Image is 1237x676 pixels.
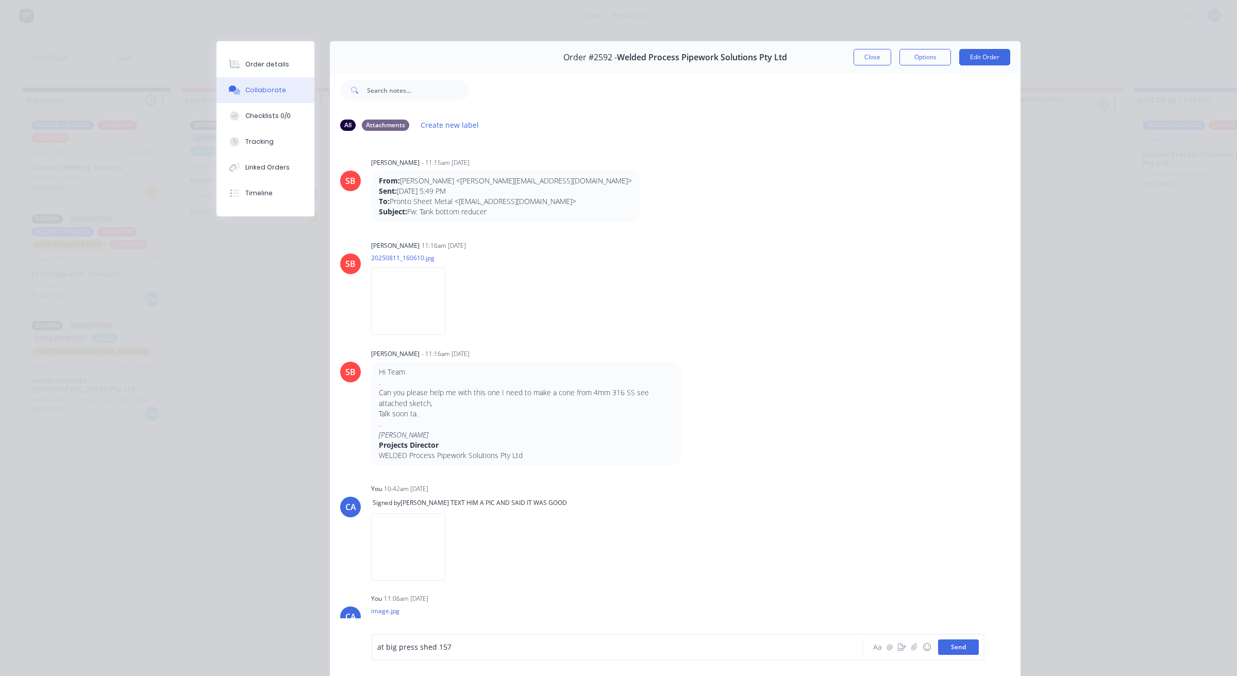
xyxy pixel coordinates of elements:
[216,77,314,103] button: Collaborate
[415,118,484,132] button: Create new label
[379,186,397,196] strong: Sent:
[216,129,314,155] button: Tracking
[871,641,883,653] button: Aa
[216,52,314,77] button: Order details
[938,639,979,655] button: Send
[371,241,420,250] div: [PERSON_NAME]
[617,53,787,62] span: Welded Process Pipework Solutions Pty Ltd
[371,253,456,262] p: 20250811_160610.jpg
[883,641,896,653] button: @
[371,158,420,167] div: [PERSON_NAME]
[379,430,428,440] em: [PERSON_NAME]
[379,176,400,185] strong: From:
[345,175,356,187] div: SB
[216,103,314,129] button: Checklists 0/0
[345,258,356,270] div: SB
[422,158,470,167] div: - 11:15am [DATE]
[371,606,456,615] p: image.jpg
[245,137,274,146] div: Tracking
[367,80,469,100] input: Search notes...
[371,498,569,507] span: Signed by [PERSON_NAME] TEXT HIM A PIC AND SAID IT WAS GOOD
[422,349,470,359] div: - 11:16am [DATE]
[379,207,407,216] strong: Subject:
[245,60,289,69] div: Order details
[379,196,390,206] strong: To:
[377,643,452,652] span: at big press shed 157
[245,163,290,172] div: Linked Orders
[216,180,314,206] button: Timeline
[854,49,891,65] button: Close
[563,53,617,62] span: Order #2592 -
[379,440,439,450] strong: Projects Director
[384,594,428,603] div: 11:06am [DATE]
[371,594,382,603] div: You
[245,189,273,198] div: Timeline
[345,501,356,513] div: CA
[379,377,674,387] p: .
[899,49,951,65] button: Options
[379,409,674,419] p: Talk soon ta.
[371,349,420,359] div: [PERSON_NAME]
[379,419,674,429] p: .
[362,120,409,131] div: Attachments
[245,86,286,95] div: Collaborate
[245,111,291,121] div: Checklists 0/0
[959,49,1010,65] button: Edit Order
[379,387,674,409] p: Can you please help me with this one I need to make a cone from 4mm 316 SS see attached sketch,
[371,484,382,494] div: You
[345,611,356,623] div: CA
[345,366,356,378] div: SB
[379,176,632,217] p: [PERSON_NAME] <[PERSON_NAME][EMAIL_ADDRESS][DOMAIN_NAME]> [DATE] 5:49 PM Pronto Sheet Metal <[EMA...
[379,450,674,461] p: WELDED Process Pipework Solutions Pty Ltd
[921,641,933,653] button: ☺
[216,155,314,180] button: Linked Orders
[384,484,428,494] div: 10:42am [DATE]
[340,120,356,131] div: All
[422,241,466,250] div: 11:16am [DATE]
[379,367,674,377] p: Hi Team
